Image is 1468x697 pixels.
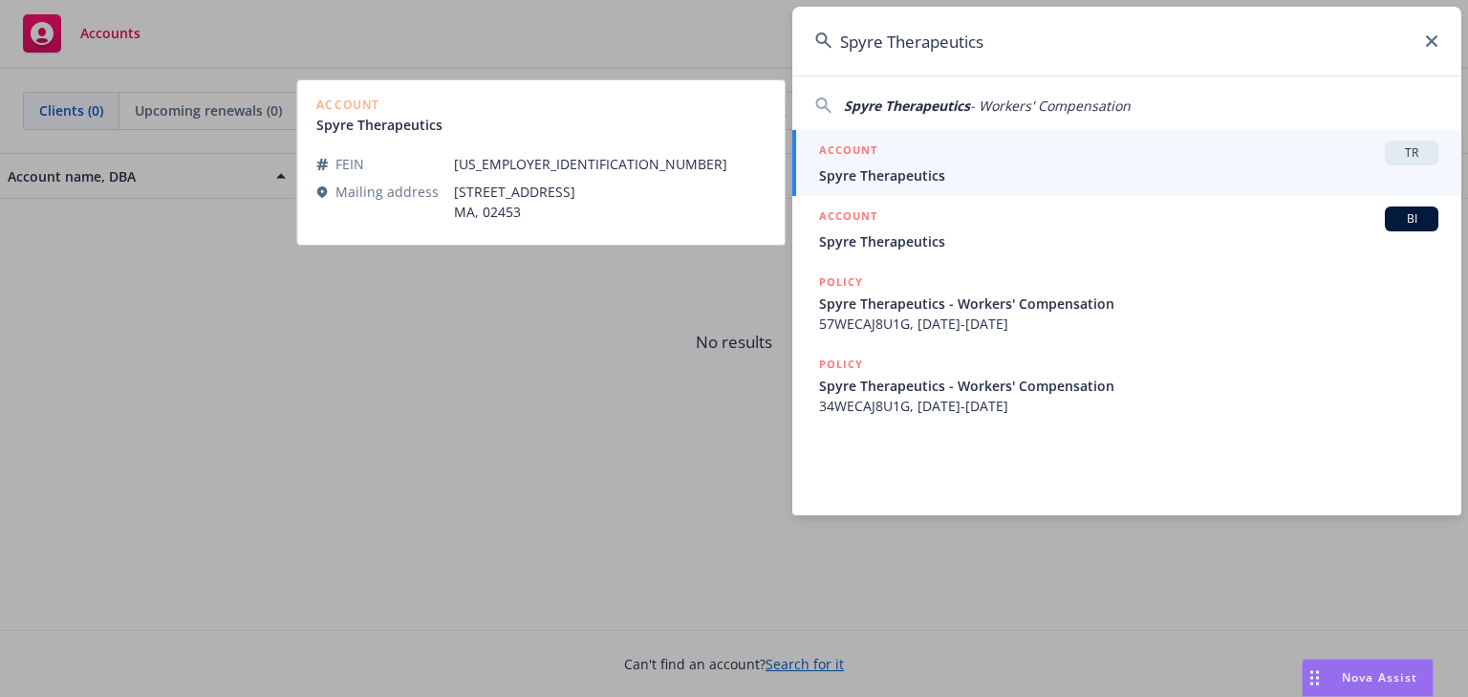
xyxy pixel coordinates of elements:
h5: ACCOUNT [819,141,877,163]
a: POLICYSpyre Therapeutics - Workers' Compensation57WECAJ8U1G, [DATE]-[DATE] [792,262,1461,344]
span: Spyre Therapeutics [844,97,970,115]
a: ACCOUNTTRSpyre Therapeutics [792,130,1461,196]
a: POLICYSpyre Therapeutics - Workers' Compensation34WECAJ8U1G, [DATE]-[DATE] [792,344,1461,426]
h5: POLICY [819,355,863,374]
span: Spyre Therapeutics [819,165,1438,185]
span: Spyre Therapeutics - Workers' Compensation [819,376,1438,396]
span: BI [1392,210,1431,228]
span: TR [1392,144,1431,162]
button: Nova Assist [1302,659,1434,697]
span: 34WECAJ8U1G, [DATE]-[DATE] [819,396,1438,416]
span: Spyre Therapeutics - Workers' Compensation [819,294,1438,314]
input: Search... [792,7,1461,76]
span: Spyre Therapeutics [819,231,1438,251]
span: Nova Assist [1342,669,1417,686]
a: ACCOUNTBISpyre Therapeutics [792,196,1461,262]
h5: POLICY [819,272,863,292]
div: Drag to move [1303,660,1327,696]
h5: ACCOUNT [819,207,877,229]
span: 57WECAJ8U1G, [DATE]-[DATE] [819,314,1438,334]
span: - Workers' Compensation [970,97,1131,115]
